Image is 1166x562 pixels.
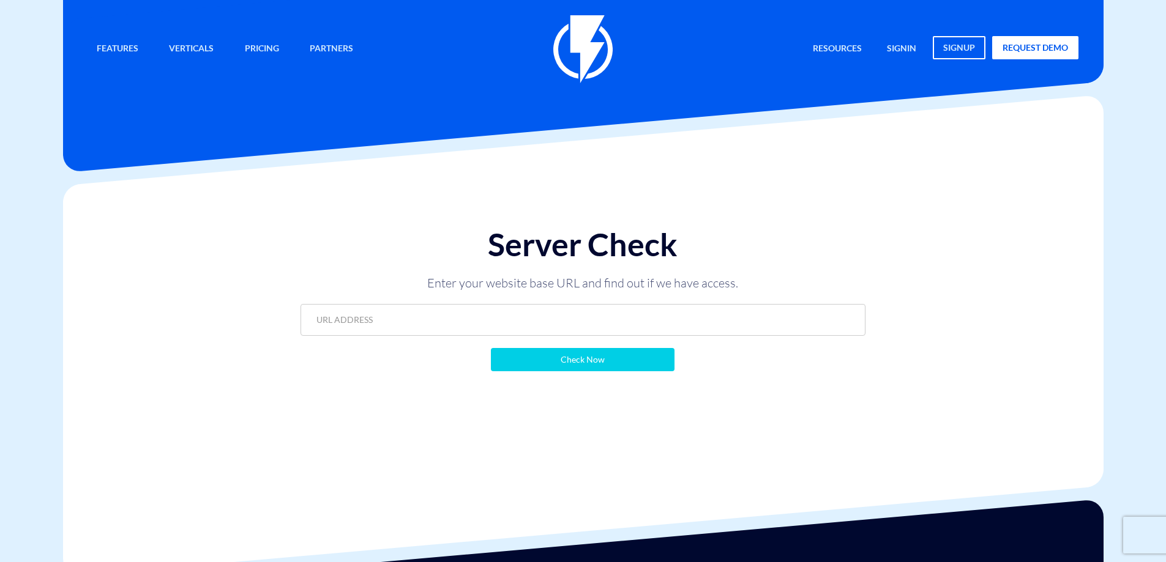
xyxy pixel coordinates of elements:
[399,275,766,292] p: Enter your website base URL and find out if we have access.
[878,36,925,62] a: signin
[301,227,865,262] h1: Server Check
[301,304,865,336] input: URL ADDRESS
[933,36,985,59] a: signup
[804,36,871,62] a: Resources
[992,36,1078,59] a: request demo
[236,36,288,62] a: Pricing
[301,36,362,62] a: Partners
[160,36,223,62] a: Verticals
[88,36,148,62] a: Features
[491,348,675,371] input: Check Now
